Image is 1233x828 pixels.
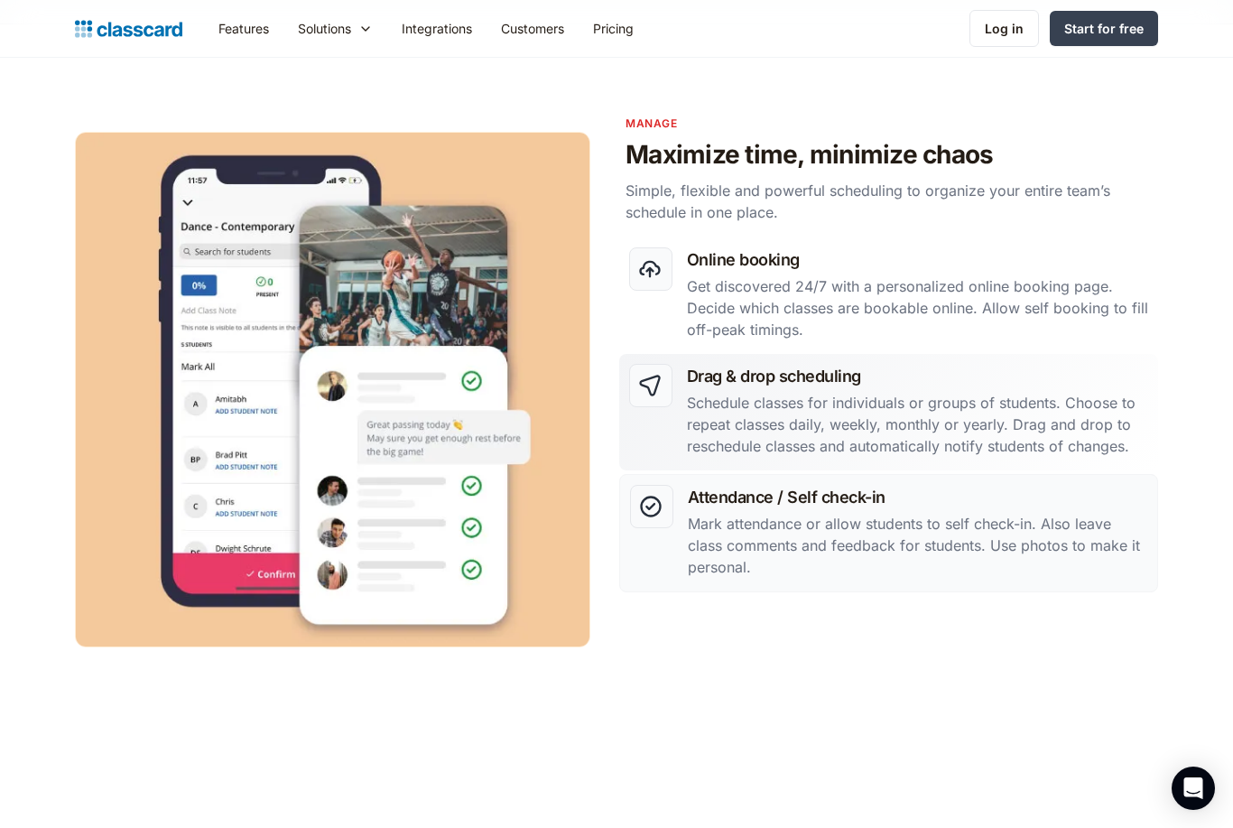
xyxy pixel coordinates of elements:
[687,247,1148,272] h3: Online booking
[688,485,1147,509] h3: Attendance / Self check-in
[487,8,579,49] a: Customers
[283,8,387,49] div: Solutions
[687,364,1148,388] h3: Drag & drop scheduling
[1050,11,1158,46] a: Start for free
[626,139,1158,171] h2: Maximize time, minimize chaos
[204,8,283,49] a: Features
[579,8,648,49] a: Pricing
[687,392,1148,457] p: Schedule classes for individuals or groups of students. Choose to repeat classes daily, weekly, m...
[1064,19,1144,38] div: Start for free
[387,8,487,49] a: Integrations
[688,513,1147,578] p: Mark attendance or allow students to self check-in. Also leave class comments and feedback for st...
[687,275,1148,340] p: Get discovered 24/7 with a personalized online booking page. Decide which classes are bookable on...
[75,132,590,647] img: Attendance marking on staff app
[969,10,1039,47] a: Log in
[985,19,1024,38] div: Log in
[626,115,1158,132] p: Manage
[75,16,182,42] a: home
[1172,767,1215,810] div: Open Intercom Messenger
[298,19,351,38] div: Solutions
